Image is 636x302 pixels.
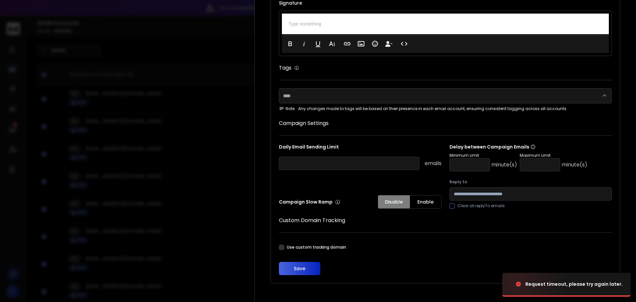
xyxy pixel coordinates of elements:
[279,106,612,111] div: Any changes made to tags will be based on their presence in each email account, ensuring consiste...
[279,119,612,127] h1: Campaign Settings
[341,37,353,50] button: Insert Link (Ctrl+K)
[450,179,612,185] label: Reply to
[383,37,395,50] button: Insert Unsubscribe Link
[502,266,568,302] img: image
[450,144,587,150] p: Delay between Campaign Emails
[369,37,381,50] button: Emoticons
[326,37,338,50] button: More Text
[491,161,517,169] p: minute(s)
[298,37,310,50] button: Italic (Ctrl+I)
[561,161,587,169] p: minute(s)
[284,37,296,50] button: Bold (Ctrl+B)
[279,1,612,5] label: Signature
[279,262,320,275] button: Save
[398,37,410,50] button: Code View
[279,199,340,205] p: Campaign Slow Ramp
[450,153,517,158] p: Minimum Limit
[312,37,324,50] button: Underline (Ctrl+U)
[520,153,587,158] p: Maximum Limit
[378,195,410,209] button: Disable
[287,245,346,250] label: Use custom tracking domain
[355,37,367,50] button: Insert Image (Ctrl+P)
[279,216,612,224] h1: Custom Domain Tracking
[279,106,295,111] span: Note:
[525,281,623,287] div: Request timeout, please try again later.
[279,64,291,72] h1: Tags
[410,195,442,209] button: Enable
[279,144,442,153] p: Daily Email Sending Limit
[457,203,505,209] label: Clear all replyTo emails
[425,159,442,167] p: emails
